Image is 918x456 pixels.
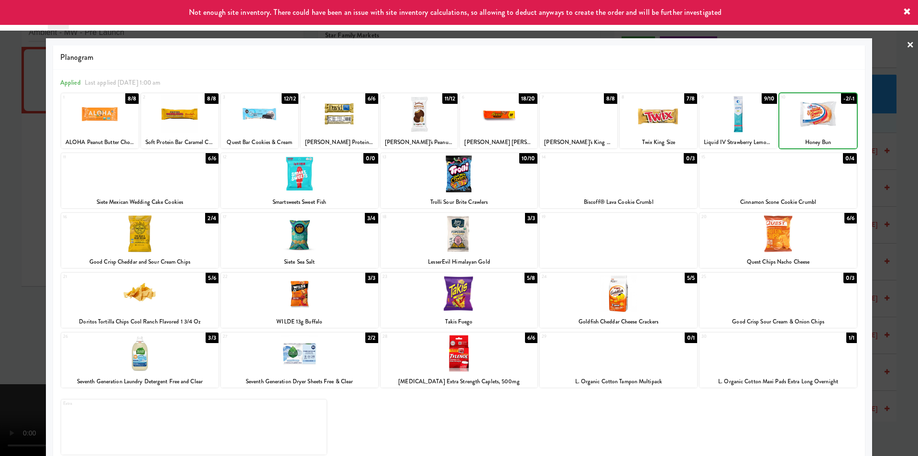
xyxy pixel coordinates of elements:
div: L. Organic Cotton Tampon Multipack [541,376,696,388]
div: Goldfish Cheddar Cheese Crackers [540,316,697,328]
div: 78/8[PERSON_NAME]'s King Size [540,93,617,148]
div: 10 [781,93,818,101]
div: ALOHA Peanut Butter Choc Chip [61,136,139,148]
div: 312/12Quest Bar Cookies & Cream [221,93,298,148]
div: 0/1 [685,333,697,343]
div: Goldfish Cheddar Cheese Crackers [541,316,696,328]
div: 18/8ALOHA Peanut Butter Choc Chip [61,93,139,148]
div: 5/8 [525,273,537,283]
div: Quest Chips Nacho Cheese [701,256,855,268]
div: 290/1L. Organic Cotton Tampon Multipack [540,333,697,388]
div: 3/3 [525,213,537,223]
div: 1 [63,93,100,101]
div: Smartsweets Sweet Fish [222,196,377,208]
div: 215/6Doritos Tortilla Chips Cool Ranch Flavored 1 3/4 Oz [61,273,219,328]
div: 25 [701,273,778,281]
div: Good Crisp Sour Cream & Onion Chips [701,316,855,328]
div: 6/6 [844,213,857,223]
div: 16 [63,213,140,221]
div: 29 [542,333,618,341]
div: 12 [223,153,299,161]
div: [PERSON_NAME]'s Peanut Butter Cups [381,136,458,148]
div: [MEDICAL_DATA] Extra Strength Caplets, 500mg [381,376,538,388]
div: 18 [382,213,459,221]
div: 6/6 [525,333,537,343]
div: 286/6[MEDICAL_DATA] Extra Strength Caplets, 500mg [381,333,538,388]
div: 8/8 [205,93,218,104]
div: 4 [303,93,339,101]
div: Extra [63,400,194,408]
div: 140/3Biscoff® Lava Cookie Crumbl [540,153,697,208]
div: Doritos Tortilla Chips Cool Ranch Flavored 1 3/4 Oz [61,316,219,328]
div: Trolli Sour Brite Crawlers [381,196,538,208]
div: L. Organic Cotton Maxi Pads Extra Long Overnight [699,376,857,388]
div: Seventh Generation Laundry Detergent Free and Clear [63,376,217,388]
div: Biscoff® Lava Cookie Crumbl [540,196,697,208]
div: Smartsweets Sweet Fish [221,196,378,208]
div: 206/6Quest Chips Nacho Cheese [699,213,857,268]
div: Good Crisp Cheddar and Sour Cream Chips [63,256,217,268]
div: [PERSON_NAME] [PERSON_NAME] Size Peanut Butter Cup [461,136,536,148]
div: 1310/10Trolli Sour Brite Crawlers [381,153,538,208]
span: Last applied [DATE] 1:00 am [85,78,161,87]
div: 15 [701,153,778,161]
div: 21 [63,273,140,281]
div: 272/2Seventh Generation Dryer Sheets Free & Clear [221,333,378,388]
div: Siete Sea Salt [222,256,377,268]
div: [PERSON_NAME] [PERSON_NAME] Size Peanut Butter Cup [460,136,537,148]
div: Extra [61,400,327,455]
div: Biscoff® Lava Cookie Crumbl [541,196,696,208]
div: 235/8Takis Fuego [381,273,538,328]
div: WILDE 13g Buffalo [222,316,377,328]
div: 9 [701,93,738,101]
div: 511/12[PERSON_NAME]'s Peanut Butter Cups [381,93,458,148]
div: 27 [223,333,299,341]
div: 245/5Goldfish Cheddar Cheese Crackers [540,273,697,328]
div: [MEDICAL_DATA] Extra Strength Caplets, 500mg [382,376,536,388]
div: 183/3LesserEvil Himalayan Gold [381,213,538,268]
div: 150/4Cinnamon Scone Cookie Crumbl [699,153,857,208]
div: 7 [542,93,579,101]
div: [PERSON_NAME]'s King Size [541,136,616,148]
div: 7/8 [684,93,697,104]
div: Trolli Sour Brite Crawlers [382,196,536,208]
div: 6/6 [365,93,378,104]
div: Quest Bar Cookies & Cream [221,136,298,148]
div: 2 [143,93,180,101]
div: 12/12 [282,93,298,104]
div: Liquid IV Strawberry Lemonaide [699,136,777,148]
div: 11/12 [442,93,458,104]
div: Cinnamon Scone Cookie Crumbl [701,196,855,208]
div: Siete Mexican Wedding Cake Cookies [61,196,219,208]
div: 23 [382,273,459,281]
div: Good Crisp Cheddar and Sour Cream Chips [61,256,219,268]
span: Applied [60,78,81,87]
div: Quest Chips Nacho Cheese [699,256,857,268]
div: 19 [540,213,697,268]
div: 120/0Smartsweets Sweet Fish [221,153,378,208]
div: 223/3WILDE 13g Buffalo [221,273,378,328]
div: L. Organic Cotton Maxi Pads Extra Long Overnight [701,376,855,388]
div: Twix King Size [620,136,697,148]
div: 3/4 [365,213,378,223]
div: Cinnamon Scone Cookie Crumbl [699,196,857,208]
div: [PERSON_NAME] Protein Bar - Chocolate Chip Cookie Dough [302,136,377,148]
div: 5/6 [206,273,218,283]
div: Honey Bun [779,136,857,148]
div: 20 [701,213,778,221]
div: 2/4 [205,213,218,223]
div: 10/10 [519,153,538,164]
div: ALOHA Peanut Butter Choc Chip [63,136,137,148]
div: Honey Bun [781,136,855,148]
span: Not enough site inventory. There could have been an issue with site inventory calculations, so al... [189,7,721,18]
div: 24 [542,273,618,281]
div: 2/2 [365,333,378,343]
div: 19 [542,213,618,221]
div: 0/4 [843,153,857,164]
div: 5/5 [685,273,697,283]
div: [PERSON_NAME]'s King Size [540,136,617,148]
div: Soft Protein Bar Caramel Choco, Barebells [142,136,217,148]
div: 8/8 [604,93,617,104]
div: WILDE 13g Buffalo [221,316,378,328]
div: 99/10Liquid IV Strawberry Lemonaide [699,93,777,148]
